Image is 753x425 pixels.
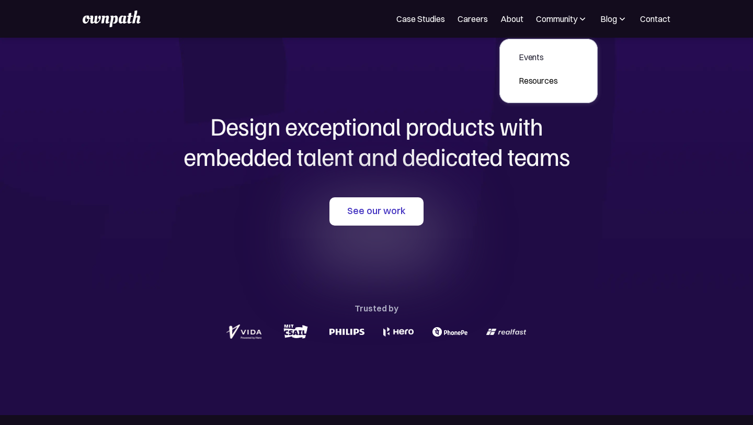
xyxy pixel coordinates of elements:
[458,13,488,25] a: Careers
[510,71,566,90] a: Resources
[600,13,627,25] div: Blog
[500,13,523,25] a: About
[329,197,424,226] a: See our work
[519,51,558,63] div: Events
[510,48,566,66] a: Events
[640,13,670,25] a: Contact
[355,301,398,316] div: Trusted by
[519,74,558,87] div: Resources
[536,13,577,25] div: Community
[536,13,588,25] div: Community
[499,39,598,103] nav: Community
[125,111,627,171] h1: Design exceptional products with embedded talent and dedicated teams
[600,13,617,25] div: Blog
[396,13,445,25] a: Case Studies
